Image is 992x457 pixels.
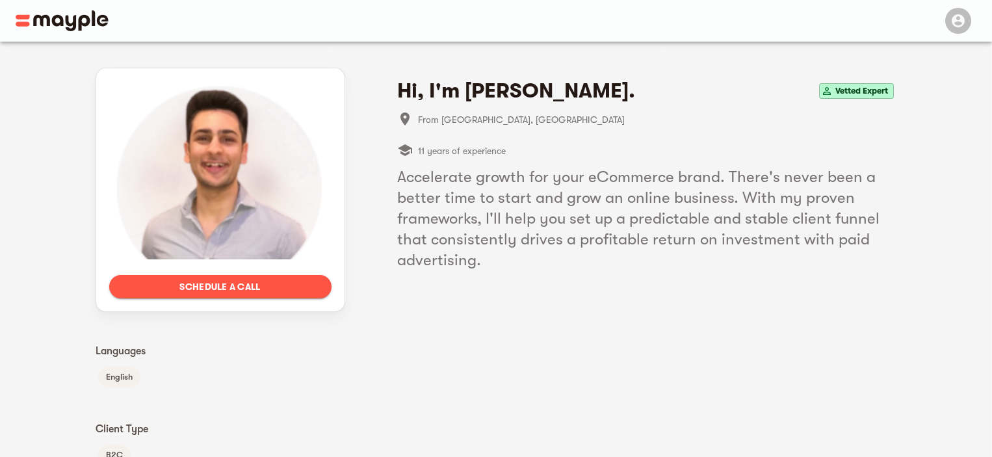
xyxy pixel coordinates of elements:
span: 11 years of experience [418,143,506,159]
p: Languages [96,343,345,359]
span: Vetted Expert [830,83,893,99]
span: Schedule a call [120,279,321,294]
span: English [98,369,140,385]
h4: Hi, I'm [PERSON_NAME]. [397,78,635,104]
button: Schedule a call [109,275,332,298]
img: Main logo [16,10,109,31]
p: Client Type [96,421,345,437]
h5: Accelerate growth for your eCommerce brand. There's never been a better time to start and grow an... [397,166,896,270]
span: Menu [937,14,976,25]
span: From [GEOGRAPHIC_DATA], [GEOGRAPHIC_DATA] [418,112,896,127]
